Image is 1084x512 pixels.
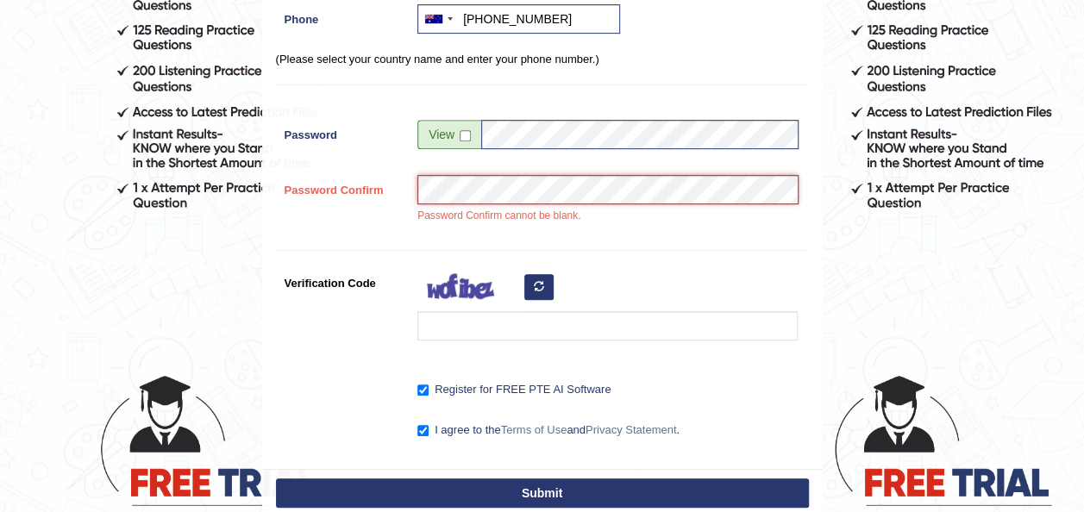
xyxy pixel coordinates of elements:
input: Register for FREE PTE AI Software [417,384,429,396]
a: Privacy Statement [586,423,677,436]
div: Australia: +61 [418,5,458,33]
label: Phone [276,4,410,28]
p: (Please select your country name and enter your phone number.) [276,51,809,67]
label: Verification Code [276,268,410,291]
label: Register for FREE PTE AI Software [417,381,611,398]
input: I agree to theTerms of UseandPrivacy Statement. [417,425,429,436]
a: Terms of Use [501,423,567,436]
label: Password Confirm [276,175,410,198]
label: I agree to the and . [417,421,680,439]
input: Show/Hide Password [460,130,471,141]
button: Submit [276,478,809,508]
label: Password [276,120,410,143]
input: +61 412 345 678 [417,4,620,34]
